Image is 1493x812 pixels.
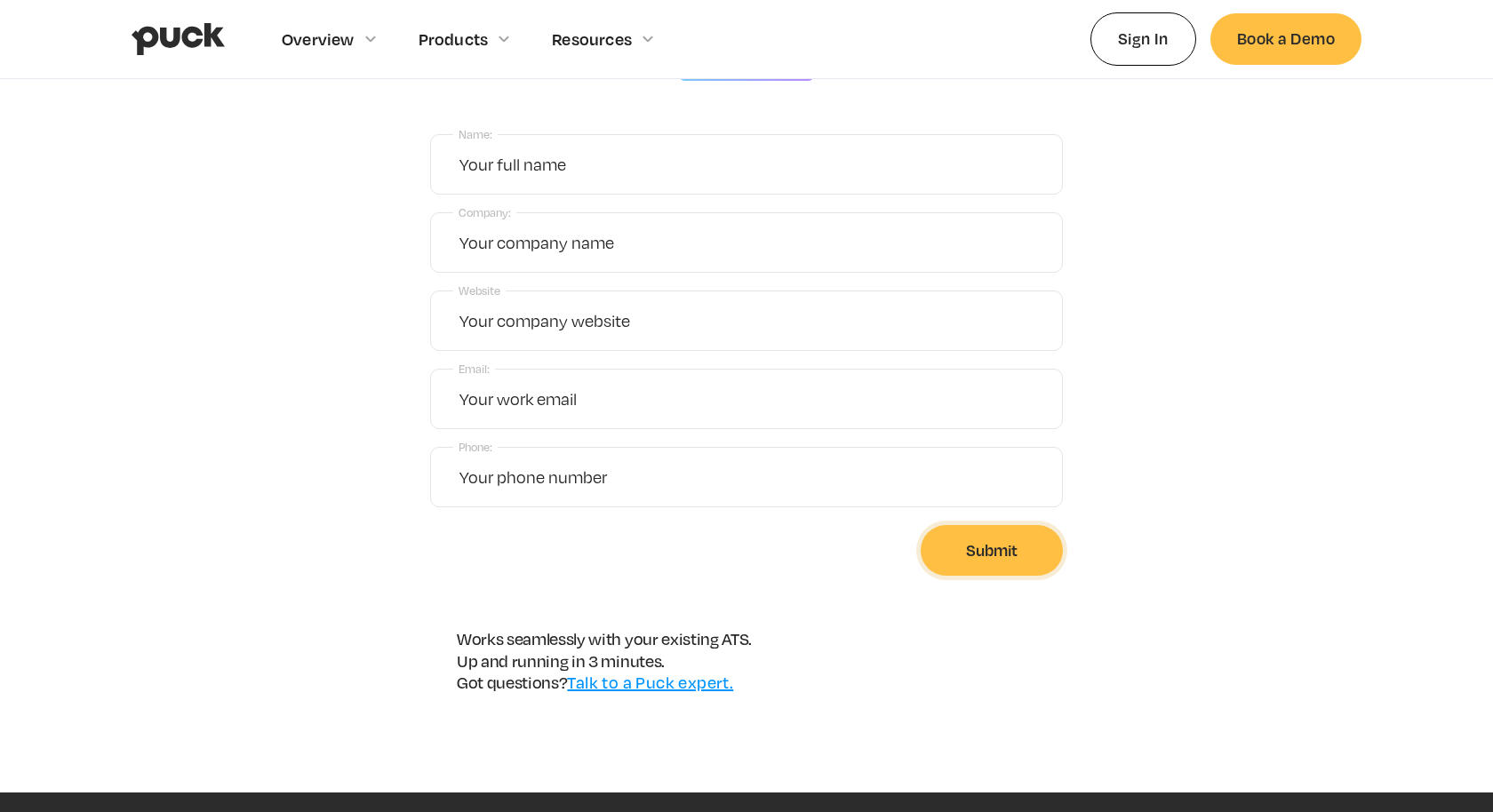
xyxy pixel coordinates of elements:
[453,123,498,147] label: Name:
[453,201,516,225] label: Company:
[430,291,1063,351] input: Your company website
[282,29,355,49] div: Overview
[430,447,1063,507] input: Your phone number
[430,369,1063,429] input: Your work email
[552,29,632,49] div: Resources
[453,435,498,459] label: Phone:
[453,279,506,303] label: Website
[457,651,752,671] div: Up and running in 3 minutes.
[457,673,752,692] div: Got questions?
[921,525,1063,576] input: Submit
[453,357,495,381] label: Email:
[457,629,752,649] div: Works seamlessly with your existing ATS.
[567,673,733,692] a: Talk to a Puck expert.
[1090,12,1196,65] a: Sign In
[430,134,1063,195] input: Your full name
[430,134,1063,576] form: Free trial sign up
[1210,13,1361,64] a: Book a Demo
[430,212,1063,273] input: Your company name
[419,29,489,49] div: Products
